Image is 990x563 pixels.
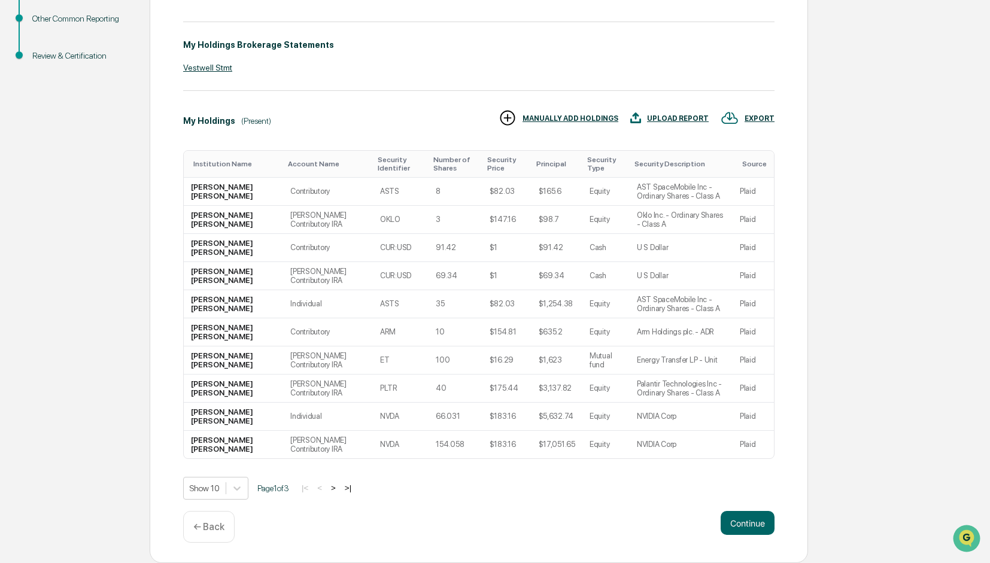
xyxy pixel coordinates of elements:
span: Data Lookup [24,173,75,185]
td: [PERSON_NAME] [PERSON_NAME] [184,178,283,206]
td: Contributory [283,234,373,262]
td: $69.34 [532,262,582,290]
td: [PERSON_NAME] [PERSON_NAME] [184,234,283,262]
button: Continue [721,511,775,535]
td: [PERSON_NAME] Contributory IRA [283,346,373,375]
td: $98.7 [532,206,582,234]
p: How can we help? [12,25,218,44]
td: OKLO [373,206,429,234]
td: $5,632.74 [532,403,582,431]
td: $1 [482,234,532,262]
img: MANUALLY ADD HOLDINGS [499,109,517,127]
td: $1,254.38 [532,290,582,318]
a: 🗄️Attestations [82,145,153,167]
a: Powered byPylon [84,202,145,211]
td: Plaid [733,346,774,375]
div: My Holdings Brokerage Statements [183,40,334,50]
div: Vestwell Stmt [183,63,775,72]
td: [PERSON_NAME] Contributory IRA [283,262,373,290]
td: $147.16 [482,206,532,234]
td: Palantir Technologies Inc - Ordinary Shares - Class A [630,375,733,403]
div: 🗄️ [87,151,96,161]
button: > [327,483,339,493]
div: We're available if you need us! [41,103,151,112]
td: $91.42 [532,234,582,262]
td: [PERSON_NAME] Contributory IRA [283,206,373,234]
td: ARM [373,318,429,346]
div: Toggle SortBy [433,156,478,172]
div: (Present) [241,116,271,126]
td: $16.29 [482,346,532,375]
td: ASTS [373,178,429,206]
img: 1746055101610-c473b297-6a78-478c-a979-82029cc54cd1 [12,91,34,112]
div: Toggle SortBy [487,156,527,172]
img: UPLOAD REPORT [630,109,641,127]
td: 154.058 [429,431,482,458]
td: Plaid [733,375,774,403]
td: NVDA [373,431,429,458]
td: AST SpaceMobile Inc - Ordinary Shares - Class A [630,290,733,318]
td: 35 [429,290,482,318]
span: Preclearance [24,150,77,162]
div: Review & Certification [32,50,130,62]
td: Plaid [733,262,774,290]
td: CUR:USD [373,234,429,262]
div: Toggle SortBy [742,160,769,168]
td: 3 [429,206,482,234]
td: 10 [429,318,482,346]
td: Equity [582,375,630,403]
td: $17,051.65 [532,431,582,458]
td: 100 [429,346,482,375]
td: $635.2 [532,318,582,346]
td: Plaid [733,178,774,206]
td: Equity [582,318,630,346]
div: Toggle SortBy [587,156,625,172]
td: [PERSON_NAME] [PERSON_NAME] [184,290,283,318]
td: $175.44 [482,375,532,403]
div: Toggle SortBy [536,160,578,168]
td: $1 [482,262,532,290]
td: NVDA [373,403,429,431]
td: Individual [283,290,373,318]
span: Attestations [99,150,148,162]
button: Start new chat [204,95,218,109]
td: Oklo Inc. - Ordinary Shares - Class A [630,206,733,234]
td: Equity [582,178,630,206]
div: Toggle SortBy [288,160,368,168]
td: Cash [582,234,630,262]
td: 69.34 [429,262,482,290]
td: Plaid [733,431,774,458]
td: U S Dollar [630,262,733,290]
td: PLTR [373,375,429,403]
td: Energy Transfer LP - Unit [630,346,733,375]
div: Start new chat [41,91,196,103]
div: EXPORT [745,114,775,123]
iframe: Open customer support [952,524,984,556]
div: Toggle SortBy [193,160,278,168]
td: U S Dollar [630,234,733,262]
td: Cash [582,262,630,290]
p: ← Back [193,521,224,532]
td: NVIDIA Corp [630,431,733,458]
div: Toggle SortBy [378,156,424,172]
td: Equity [582,206,630,234]
td: [PERSON_NAME] [PERSON_NAME] [184,206,283,234]
div: 🖐️ [12,151,22,161]
td: Plaid [733,234,774,262]
td: Equity [582,431,630,458]
td: $183.16 [482,431,532,458]
td: $154.81 [482,318,532,346]
td: $183.16 [482,403,532,431]
div: MANUALLY ADD HOLDINGS [523,114,618,123]
td: [PERSON_NAME] [PERSON_NAME] [184,318,283,346]
td: [PERSON_NAME] Contributory IRA [283,431,373,458]
button: < [314,483,326,493]
td: Contributory [283,178,373,206]
td: [PERSON_NAME] [PERSON_NAME] [184,375,283,403]
td: ASTS [373,290,429,318]
td: 91.42 [429,234,482,262]
div: Toggle SortBy [634,160,728,168]
div: UPLOAD REPORT [647,114,709,123]
td: Individual [283,403,373,431]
